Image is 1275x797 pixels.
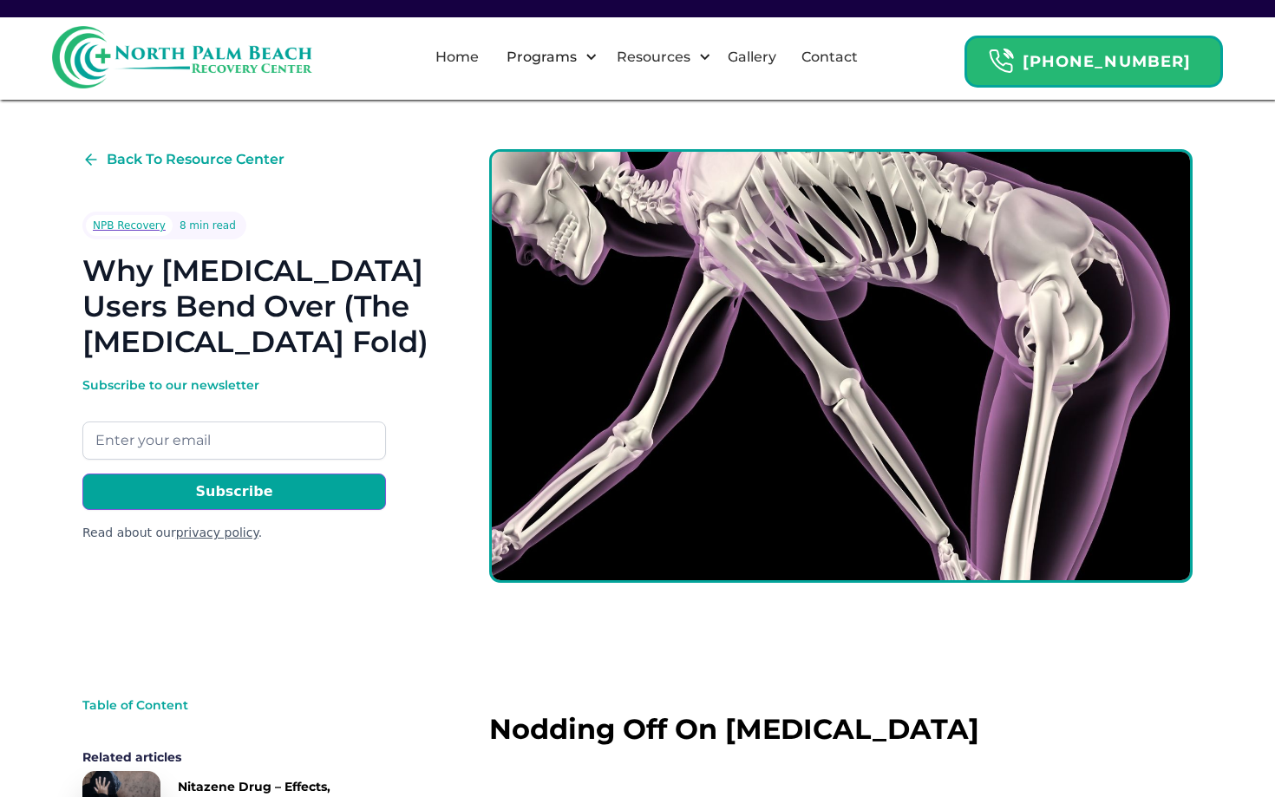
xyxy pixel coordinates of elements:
[717,29,787,85] a: Gallery
[82,376,386,394] div: Subscribe to our newsletter
[82,474,386,510] input: Subscribe
[82,376,386,542] form: Email Form
[988,48,1014,75] img: Header Calendar Icons
[492,29,602,85] div: Programs
[964,27,1223,88] a: Header Calendar Icons[PHONE_NUMBER]
[82,524,386,542] div: Read about our .
[612,47,695,68] div: Resources
[502,47,581,68] div: Programs
[82,421,386,460] input: Enter your email
[489,754,1193,781] p: ‍
[107,149,284,170] div: Back To Resource Center
[489,714,1193,745] h2: Nodding Off On [MEDICAL_DATA]
[86,215,173,236] a: NPB Recovery
[176,526,258,539] a: privacy policy
[602,29,716,85] div: Resources
[791,29,868,85] a: Contact
[82,696,360,714] div: Table of Content
[82,149,284,170] a: Back To Resource Center
[93,217,166,234] div: NPB Recovery
[82,253,434,359] h1: Why [MEDICAL_DATA] Users Bend Over (The [MEDICAL_DATA] Fold)
[1023,52,1191,71] strong: [PHONE_NUMBER]
[425,29,489,85] a: Home
[82,748,360,766] div: Related articles
[180,217,236,234] div: 8 min read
